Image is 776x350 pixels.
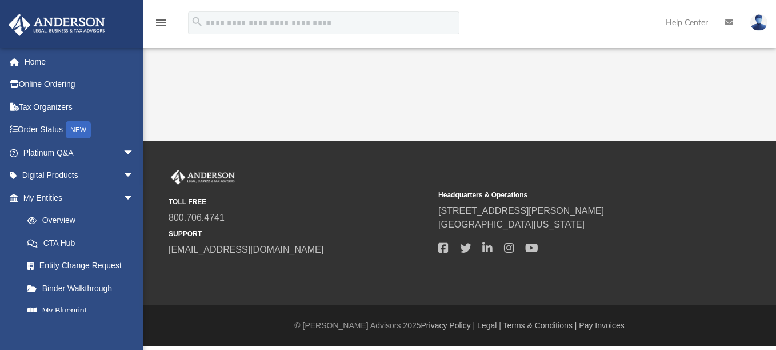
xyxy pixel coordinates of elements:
[169,245,323,254] a: [EMAIL_ADDRESS][DOMAIN_NAME]
[5,14,109,36] img: Anderson Advisors Platinum Portal
[169,197,430,207] small: TOLL FREE
[8,164,151,187] a: Digital Productsarrow_drop_down
[123,141,146,165] span: arrow_drop_down
[579,321,624,330] a: Pay Invoices
[8,96,151,118] a: Tax Organizers
[438,206,604,216] a: [STREET_ADDRESS][PERSON_NAME]
[154,22,168,30] a: menu
[16,209,151,232] a: Overview
[438,190,700,200] small: Headquarters & Operations
[16,277,151,300] a: Binder Walkthrough
[8,50,151,73] a: Home
[8,118,151,142] a: Order StatusNEW
[169,213,225,222] a: 800.706.4741
[169,170,237,185] img: Anderson Advisors Platinum Portal
[191,15,203,28] i: search
[123,164,146,188] span: arrow_drop_down
[503,321,577,330] a: Terms & Conditions |
[438,220,585,229] a: [GEOGRAPHIC_DATA][US_STATE]
[16,232,151,254] a: CTA Hub
[477,321,501,330] a: Legal |
[66,121,91,138] div: NEW
[8,73,151,96] a: Online Ordering
[8,141,151,164] a: Platinum Q&Aarrow_drop_down
[16,300,146,323] a: My Blueprint
[143,320,776,332] div: © [PERSON_NAME] Advisors 2025
[750,14,767,31] img: User Pic
[169,229,430,239] small: SUPPORT
[421,321,475,330] a: Privacy Policy |
[8,186,151,209] a: My Entitiesarrow_drop_down
[154,16,168,30] i: menu
[16,254,151,277] a: Entity Change Request
[123,186,146,210] span: arrow_drop_down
